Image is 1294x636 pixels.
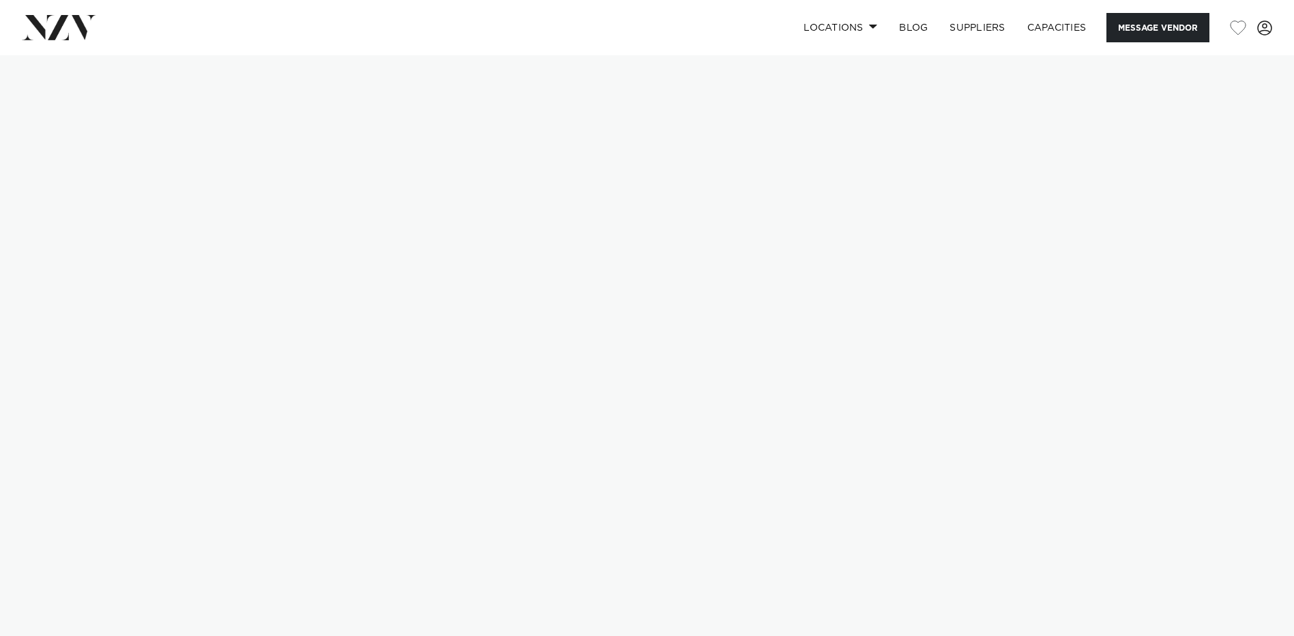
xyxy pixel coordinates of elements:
a: Capacities [1016,13,1098,42]
img: nzv-logo.png [22,15,96,40]
button: Message Vendor [1106,13,1209,42]
a: SUPPLIERS [939,13,1016,42]
a: BLOG [888,13,939,42]
a: Locations [793,13,888,42]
